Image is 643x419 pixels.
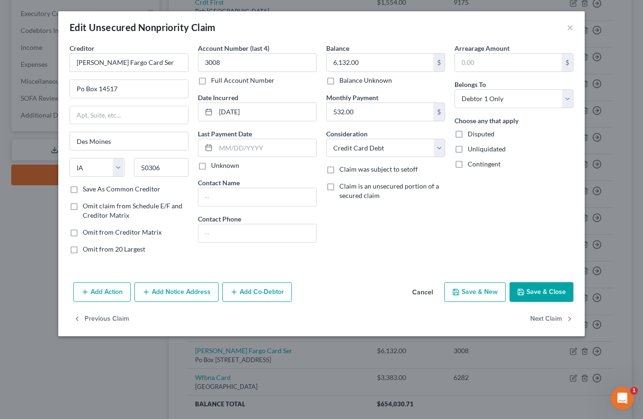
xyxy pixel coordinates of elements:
input: Enter address... [70,80,188,98]
button: × [567,22,573,33]
label: Last Payment Date [198,129,252,139]
button: Previous Claim [73,309,129,329]
span: Contingent [468,160,501,168]
input: MM/DD/YYYY [216,103,316,121]
input: MM/DD/YYYY [216,139,316,157]
input: 0.00 [455,54,562,71]
label: Contact Name [198,178,240,188]
span: Omit claim from Schedule E/F and Creditor Matrix [83,202,182,219]
label: Choose any that apply [455,116,518,126]
label: Contact Phone [198,214,241,224]
label: Balance [326,43,349,53]
span: Omit from 20 Largest [83,245,145,253]
input: -- [198,188,316,206]
div: $ [433,54,445,71]
div: $ [562,54,573,71]
input: Apt, Suite, etc... [70,106,188,124]
input: 0.00 [327,54,433,71]
label: Consideration [326,129,368,139]
label: Full Account Number [211,76,274,85]
iframe: Intercom live chat [611,387,634,410]
span: Unliquidated [468,145,506,153]
input: Search creditor by name... [70,53,188,72]
button: Next Claim [530,309,573,329]
button: Add Co-Debtor [222,282,292,302]
span: Belongs To [455,80,486,88]
label: Balance Unknown [339,76,392,85]
label: Save As Common Creditor [83,184,160,194]
label: Date Incurred [198,93,238,103]
span: 1 [630,387,638,395]
button: Add Notice Address [134,282,219,302]
span: Claim is an unsecured portion of a secured claim [339,182,439,199]
input: 0.00 [327,103,433,121]
span: Omit from Creditor Matrix [83,228,162,236]
span: Disputed [468,130,494,138]
label: Account Number (last 4) [198,43,269,53]
button: Add Action [73,282,131,302]
button: Save & New [444,282,506,302]
input: XXXX [198,53,317,72]
label: Unknown [211,161,239,170]
div: Edit Unsecured Nonpriority Claim [70,21,216,34]
button: Save & Close [510,282,573,302]
input: -- [198,224,316,242]
span: Creditor [70,44,94,52]
input: Enter zip... [134,158,189,177]
input: Enter city... [70,132,188,150]
button: Cancel [405,283,440,302]
span: Claim was subject to setoff [339,165,418,173]
div: $ [433,103,445,121]
label: Arrearage Amount [455,43,510,53]
label: Monthly Payment [326,93,378,103]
